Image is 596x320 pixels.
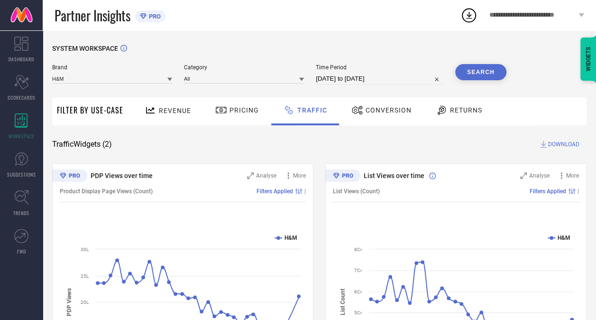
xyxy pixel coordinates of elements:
span: List Views over time [364,172,424,179]
text: 5Cr [354,310,362,315]
span: | [578,188,579,195]
text: 30L [81,247,89,252]
span: TRENDS [13,209,29,216]
span: Time Period [316,64,443,71]
span: Filters Applied [530,188,566,195]
span: PRO [147,13,161,20]
div: Premium [52,169,87,184]
span: Partner Insights [55,6,130,25]
span: SUGGESTIONS [7,171,36,178]
span: Analyse [256,172,276,179]
span: Analyse [529,172,550,179]
span: Product Display Page Views (Count) [60,188,153,195]
text: 6Cr [354,289,362,294]
span: Traffic [297,106,327,114]
span: Brand [52,64,172,71]
span: Category [184,64,304,71]
span: Pricing [229,106,259,114]
input: Select time period [316,73,443,85]
tspan: List Count [339,289,346,315]
button: Search [455,64,506,80]
span: List Views (Count) [333,188,380,195]
div: Open download list [460,7,477,24]
span: More [293,172,306,179]
span: SYSTEM WORKSPACE [52,45,118,52]
text: 25L [81,273,89,279]
text: 7Cr [354,268,362,273]
span: DASHBOARD [9,56,34,63]
span: Conversion [366,106,412,114]
span: | [304,188,306,195]
span: WORKSPACE [9,132,35,140]
text: 8Cr [354,247,362,252]
span: Traffic Widgets ( 2 ) [52,140,112,149]
span: Filters Applied [257,188,293,195]
span: Revenue [159,107,191,114]
text: H&M [284,235,297,241]
span: FWD [17,248,26,255]
text: H&M [558,235,570,241]
div: Premium [325,169,360,184]
span: More [566,172,579,179]
tspan: PDP Views [66,288,73,316]
span: SCORECARDS [8,94,36,101]
span: Filter By Use-Case [57,104,123,116]
span: Returns [450,106,482,114]
span: PDP Views over time [91,172,153,179]
text: 20L [81,300,89,305]
svg: Zoom [520,172,527,179]
span: DOWNLOAD [548,140,579,149]
svg: Zoom [247,172,254,179]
